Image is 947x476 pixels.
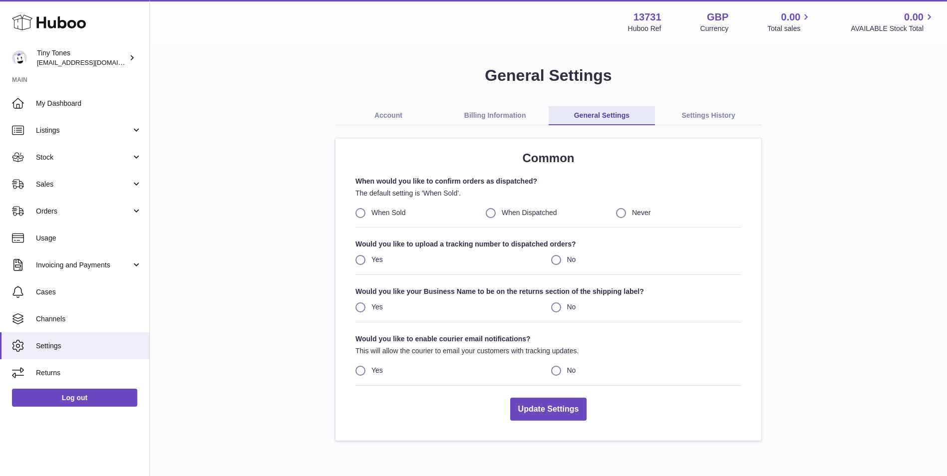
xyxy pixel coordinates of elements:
[700,24,729,33] div: Currency
[616,208,741,218] label: Never
[851,24,935,33] span: AVAILABLE Stock Total
[355,177,741,186] strong: When would you like to confirm orders as dispatched?
[355,255,546,264] label: Yes
[12,50,27,65] img: internalAdmin-13731@internal.huboo.com
[335,106,442,125] a: Account
[551,366,742,375] label: No
[36,234,142,243] span: Usage
[904,10,924,24] span: 0.00
[633,10,661,24] strong: 13731
[355,366,546,375] label: Yes
[355,346,741,356] p: This will allow the courier to email your customers with tracking updates.
[355,334,741,344] strong: Would you like to enable courier email notifications?
[355,208,481,218] label: When Sold
[486,208,611,218] label: When Dispatched
[510,398,587,421] button: Update Settings
[767,24,812,33] span: Total sales
[442,106,549,125] a: Billing Information
[551,302,742,312] label: No
[36,314,142,324] span: Channels
[36,287,142,297] span: Cases
[355,150,741,166] h2: Common
[851,10,935,33] a: 0.00 AVAILABLE Stock Total
[355,239,741,249] strong: Would you like to upload a tracking number to dispatched orders?
[36,260,131,270] span: Invoicing and Payments
[355,287,741,296] strong: Would you like your Business Name to be on the returns section of the shipping label?
[551,255,742,264] label: No
[36,180,131,189] span: Sales
[37,58,147,66] span: [EMAIL_ADDRESS][DOMAIN_NAME]
[628,24,661,33] div: Huboo Ref
[166,65,931,86] h1: General Settings
[355,302,546,312] label: Yes
[37,48,127,67] div: Tiny Tones
[707,10,728,24] strong: GBP
[36,341,142,351] span: Settings
[36,207,131,216] span: Orders
[781,10,801,24] span: 0.00
[36,368,142,378] span: Returns
[36,153,131,162] span: Stock
[12,389,137,407] a: Log out
[655,106,762,125] a: Settings History
[355,189,741,198] p: The default setting is 'When Sold’.
[36,99,142,108] span: My Dashboard
[36,126,131,135] span: Listings
[767,10,812,33] a: 0.00 Total sales
[549,106,655,125] a: General Settings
